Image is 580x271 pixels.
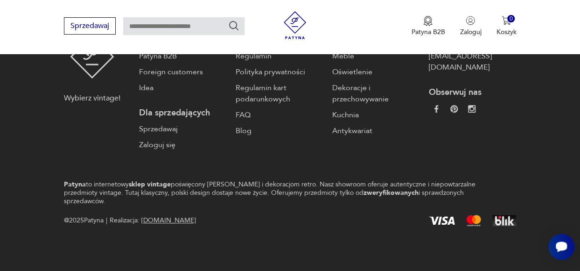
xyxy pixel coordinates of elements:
[468,105,475,113] img: c2fd9cf7f39615d9d6839a72ae8e59e5.webp
[236,125,323,136] a: Blog
[281,11,309,39] img: Patyna - sklep z meblami i dekoracjami vintage
[228,20,239,31] button: Szukaj
[496,16,516,36] button: 0Koszyk
[433,105,440,113] img: da9060093f698e4c3cedc1453eec5031.webp
[496,28,516,36] p: Koszyk
[460,28,481,36] p: Zaloguj
[332,82,419,105] a: Dekoracje i przechowywanie
[411,28,445,36] p: Patyna B2B
[139,82,226,93] a: Idea
[64,180,484,206] p: to internetowy poświęcony [PERSON_NAME] i dekoracjom retro. Nasz showroom oferuje autentyczne i n...
[64,93,120,104] p: Wybierz vintage!
[141,216,196,225] a: [DOMAIN_NAME]
[450,105,458,113] img: 37d27d81a828e637adc9f9cb2e3d3a8a.webp
[70,35,114,78] img: Patyna - sklep z meblami i dekoracjami vintage
[332,125,419,136] a: Antykwariat
[423,16,433,26] img: Ikona medalu
[110,215,196,226] span: Realizacja:
[64,17,116,35] button: Sprzedawaj
[139,50,226,62] a: Patyna B2B
[332,50,419,62] a: Meble
[429,87,516,98] p: Obserwuj nas
[236,82,323,105] a: Regulamin kart podarunkowych
[236,109,323,121] a: FAQ
[139,107,226,119] p: Dla sprzedających
[64,180,86,189] strong: Patyna
[429,216,455,225] img: Visa
[363,188,419,197] strong: zweryfikowanych
[332,109,419,121] a: Kuchnia
[236,66,323,78] a: Polityka prywatności
[411,16,445,36] a: Ikona medaluPatyna B2B
[492,215,516,226] img: BLIK
[332,66,419,78] a: Oświetlenie
[411,16,445,36] button: Patyna B2B
[460,16,481,36] button: Zaloguj
[64,23,116,30] a: Sprzedawaj
[502,16,511,25] img: Ikona koszyka
[139,139,226,150] a: Zaloguj się
[548,234,574,260] iframe: Smartsupp widget button
[139,123,226,135] a: Sprzedawaj
[236,50,323,62] a: Regulamin
[64,215,104,226] span: @ 2025 Patyna
[466,16,475,25] img: Ikonka użytkownika
[106,215,107,226] div: |
[507,15,515,23] div: 0
[139,66,226,78] a: Foreign customers
[466,215,481,226] img: Mastercard
[429,50,516,73] a: [EMAIL_ADDRESS][DOMAIN_NAME]
[129,180,171,189] strong: sklep vintage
